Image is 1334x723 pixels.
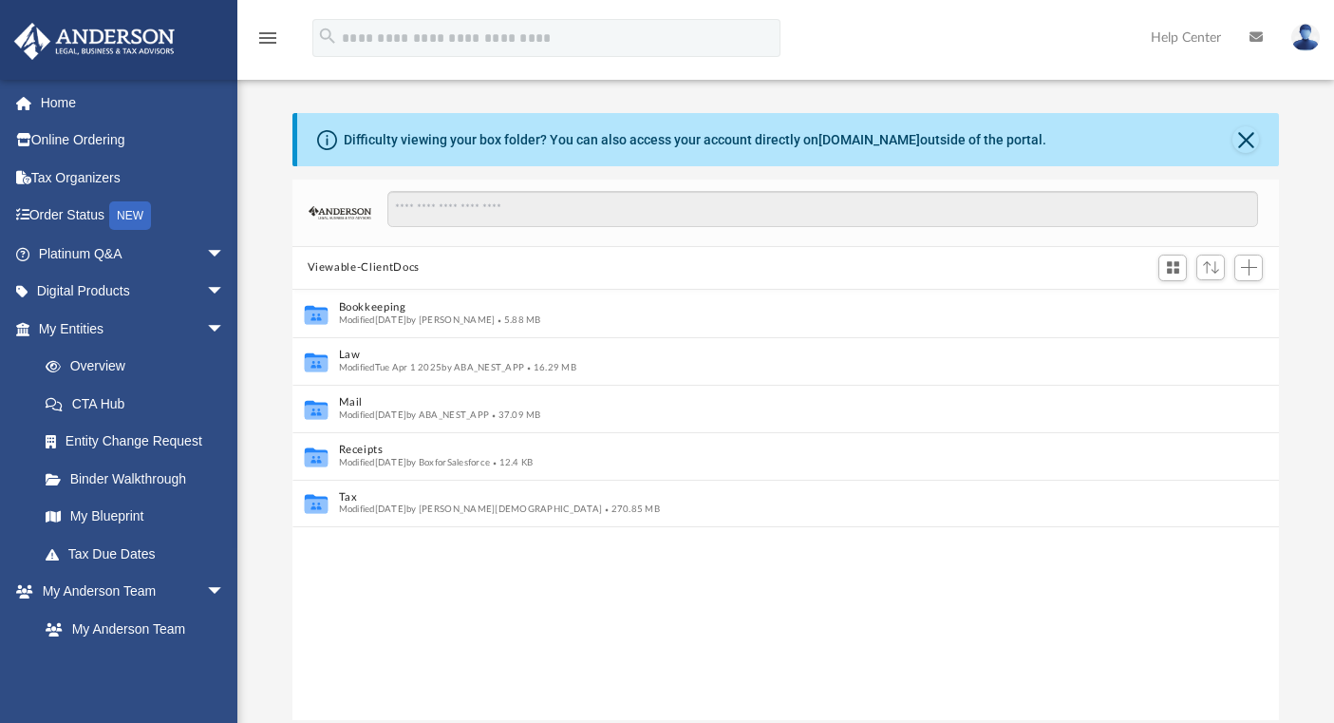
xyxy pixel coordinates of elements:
[338,491,1208,504] button: Tax
[338,457,490,466] span: Modified [DATE] by BoxforSalesforce
[292,290,1280,722] div: grid
[9,23,180,60] img: Anderson Advisors Platinum Portal
[27,348,254,386] a: Overview
[13,310,254,348] a: My Entitiesarrow_drop_down
[27,423,254,461] a: Entity Change Request
[344,130,1046,150] div: Difficulty viewing your box folder? You can also access your account directly on outside of the p...
[1234,255,1263,281] button: Add
[13,197,254,236] a: Order StatusNEW
[489,409,541,419] span: 37.09 MB
[338,314,495,324] span: Modified [DATE] by [PERSON_NAME]
[317,26,338,47] i: search
[206,573,244,612] span: arrow_drop_down
[387,191,1258,227] input: Search files and folders
[338,396,1208,409] button: Mail
[27,498,244,536] a: My Blueprint
[524,362,576,371] span: 16.29 MB
[13,573,244,611] a: My Anderson Teamarrow_drop_down
[490,457,533,466] span: 12.4 KB
[338,362,524,371] span: Modified Tue Apr 1 2025 by ABA_NEST_APP
[256,27,279,49] i: menu
[818,132,920,147] a: [DOMAIN_NAME]
[13,84,254,122] a: Home
[1291,24,1320,51] img: User Pic
[27,385,254,423] a: CTA Hub
[1232,126,1259,153] button: Close
[27,610,235,648] a: My Anderson Team
[338,409,489,419] span: Modified [DATE] by ABA_NEST_APP
[338,444,1208,456] button: Receipts
[27,648,244,686] a: Anderson System
[27,535,254,573] a: Tax Due Dates
[338,301,1208,314] button: Bookkeeping
[13,122,254,160] a: Online Ordering
[206,235,244,274] span: arrow_drop_down
[1196,255,1225,280] button: Sort
[13,159,254,197] a: Tax Organizers
[206,273,244,312] span: arrow_drop_down
[338,349,1208,361] button: Law
[308,259,420,276] button: Viewable-ClientDocs
[13,235,254,273] a: Platinum Q&Aarrow_drop_down
[1158,255,1187,281] button: Switch to Grid View
[206,310,244,349] span: arrow_drop_down
[13,273,254,311] a: Digital Productsarrow_drop_down
[495,314,540,324] span: 5.88 MB
[256,36,279,49] a: menu
[338,504,602,514] span: Modified [DATE] by [PERSON_NAME][DEMOGRAPHIC_DATA]
[27,460,254,498] a: Binder Walkthrough
[109,201,151,230] div: NEW
[602,504,660,514] span: 270.85 MB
